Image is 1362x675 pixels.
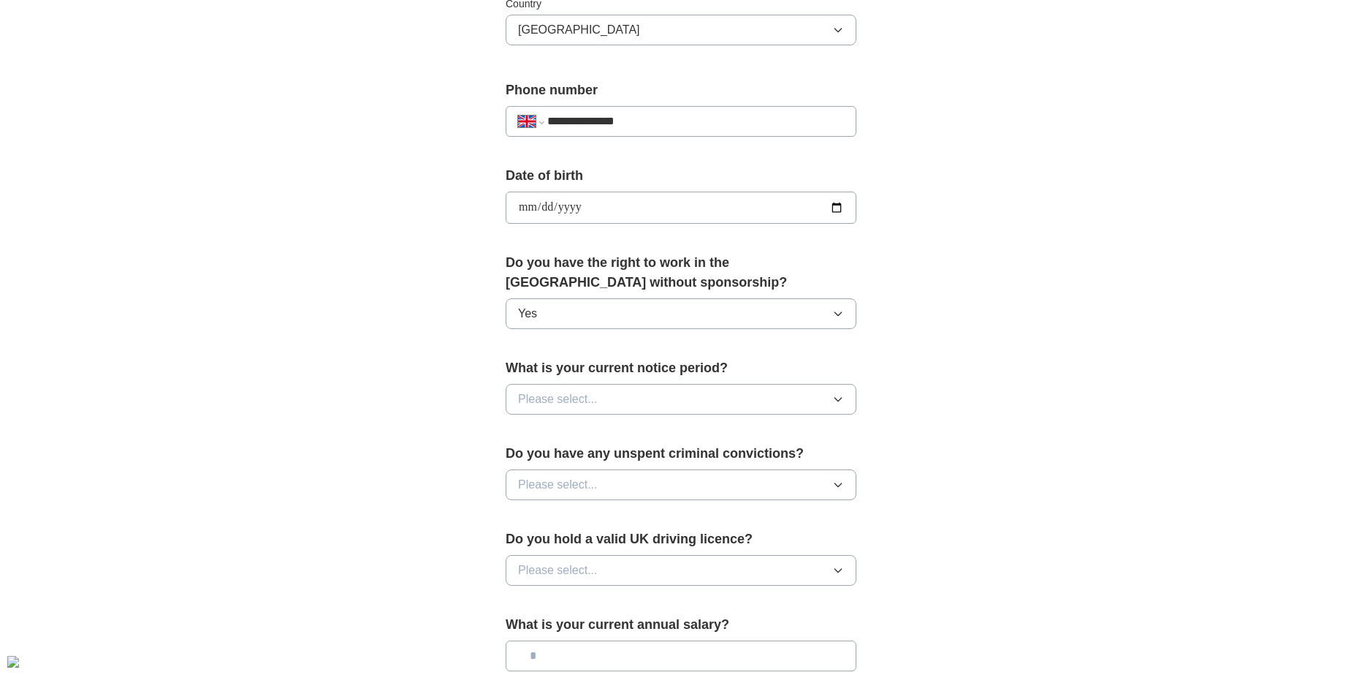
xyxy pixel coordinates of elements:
span: Please select... [518,562,598,579]
div: Cookie consent button [7,656,19,668]
button: Please select... [506,384,856,415]
button: Please select... [506,470,856,500]
label: Do you hold a valid UK driving licence? [506,529,856,549]
button: [GEOGRAPHIC_DATA] [506,15,856,45]
label: Do you have any unspent criminal convictions? [506,444,856,464]
button: Yes [506,298,856,329]
label: Date of birth [506,166,856,186]
span: Please select... [518,476,598,494]
label: What is your current notice period? [506,358,856,378]
label: Do you have the right to work in the [GEOGRAPHIC_DATA] without sponsorship? [506,253,856,293]
span: Please select... [518,391,598,408]
label: Phone number [506,80,856,100]
label: What is your current annual salary? [506,615,856,635]
button: Please select... [506,555,856,586]
span: Yes [518,305,537,323]
span: [GEOGRAPHIC_DATA] [518,21,640,39]
img: Cookie%20settings [7,656,19,668]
